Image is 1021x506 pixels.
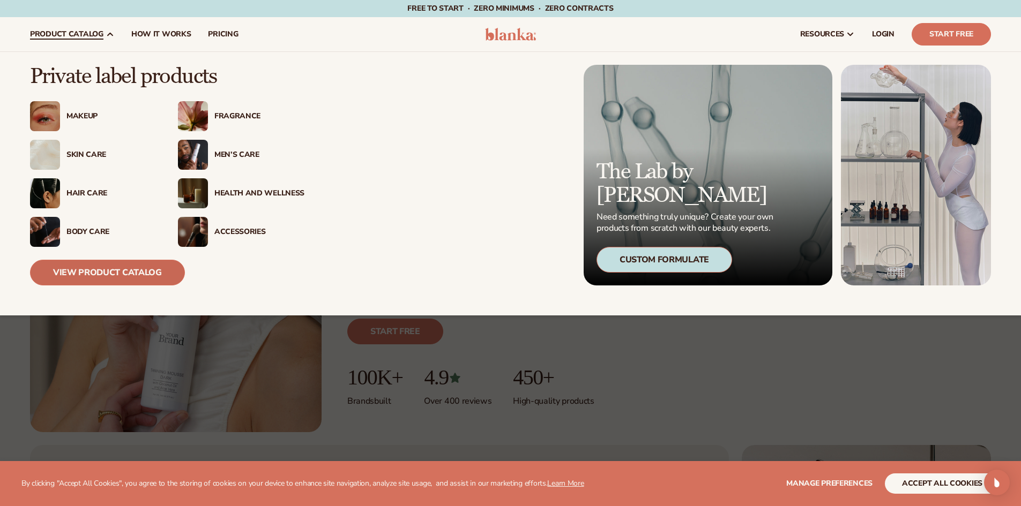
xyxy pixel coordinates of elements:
[30,140,60,170] img: Cream moisturizer swatch.
[584,65,832,285] a: Microscopic product formula. The Lab by [PERSON_NAME] Need something truly unique? Create your ow...
[30,178,60,208] img: Female hair pulled back with clips.
[597,247,732,273] div: Custom Formulate
[178,217,304,247] a: Female with makeup brush. Accessories
[30,260,185,285] a: View Product Catalog
[841,65,991,285] img: Female in lab with equipment.
[30,101,60,131] img: Female with glitter eye makeup.
[485,28,536,41] img: logo
[30,217,60,247] img: Male hand applying moisturizer.
[863,17,903,51] a: LOGIN
[199,17,247,51] a: pricing
[912,23,991,46] a: Start Free
[21,479,584,488] p: By clicking "Accept All Cookies", you agree to the storing of cookies on your device to enhance s...
[214,150,304,160] div: Men’s Care
[178,217,208,247] img: Female with makeup brush.
[30,30,103,39] span: product catalog
[178,140,304,170] a: Male holding moisturizer bottle. Men’s Care
[66,189,156,198] div: Hair Care
[872,30,895,39] span: LOGIN
[30,140,156,170] a: Cream moisturizer swatch. Skin Care
[214,228,304,237] div: Accessories
[786,473,873,494] button: Manage preferences
[178,101,208,131] img: Pink blooming flower.
[786,478,873,488] span: Manage preferences
[800,30,844,39] span: resources
[30,101,156,131] a: Female with glitter eye makeup. Makeup
[214,112,304,121] div: Fragrance
[66,150,156,160] div: Skin Care
[214,189,304,198] div: Health And Wellness
[66,112,156,121] div: Makeup
[66,228,156,237] div: Body Care
[30,217,156,247] a: Male hand applying moisturizer. Body Care
[178,101,304,131] a: Pink blooming flower. Fragrance
[547,478,584,488] a: Learn More
[208,30,238,39] span: pricing
[178,140,208,170] img: Male holding moisturizer bottle.
[178,178,208,208] img: Candles and incense on table.
[123,17,200,51] a: How It Works
[131,30,191,39] span: How It Works
[792,17,863,51] a: resources
[30,178,156,208] a: Female hair pulled back with clips. Hair Care
[885,473,1000,494] button: accept all cookies
[21,17,123,51] a: product catalog
[597,160,777,207] p: The Lab by [PERSON_NAME]
[597,212,777,234] p: Need something truly unique? Create your own products from scratch with our beauty experts.
[984,470,1010,495] div: Open Intercom Messenger
[30,65,304,88] p: Private label products
[407,3,613,13] span: Free to start · ZERO minimums · ZERO contracts
[178,178,304,208] a: Candles and incense on table. Health And Wellness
